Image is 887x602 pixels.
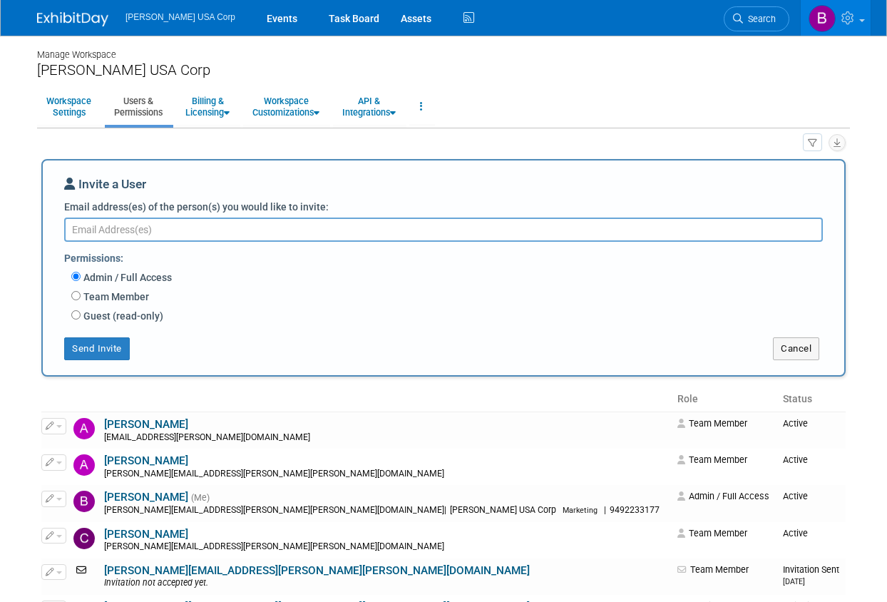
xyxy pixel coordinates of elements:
[773,337,819,360] button: Cancel
[81,270,172,285] label: Admin / Full Access
[677,528,747,539] span: Team Member
[125,12,235,22] span: [PERSON_NAME] USA Corp
[677,454,747,465] span: Team Member
[606,505,664,515] span: 9492233177
[73,491,95,512] img: Brian Malley
[81,290,149,304] label: Team Member
[104,491,188,504] a: [PERSON_NAME]
[37,36,850,61] div: Manage Workspace
[783,564,839,586] span: Invitation Sent
[104,454,188,467] a: [PERSON_NAME]
[104,432,668,444] div: [EMAIL_ADDRESS][PERSON_NAME][DOMAIN_NAME]
[104,541,668,553] div: [PERSON_NAME][EMAIL_ADDRESS][PERSON_NAME][PERSON_NAME][DOMAIN_NAME]
[777,387,846,412] th: Status
[105,89,172,124] a: Users &Permissions
[783,454,808,465] span: Active
[73,528,95,549] img: Charles Nobile
[73,454,95,476] img: Andrew Lamore
[563,506,598,515] span: Marketing
[446,505,560,515] span: [PERSON_NAME] USA Corp
[677,564,749,575] span: Team Member
[783,577,805,586] small: [DATE]
[243,89,329,124] a: WorkspaceCustomizations
[104,418,188,431] a: [PERSON_NAME]
[104,469,668,480] div: [PERSON_NAME][EMAIL_ADDRESS][PERSON_NAME][PERSON_NAME][DOMAIN_NAME]
[104,578,668,589] div: Invitation not accepted yet.
[604,505,606,515] span: |
[783,528,808,539] span: Active
[81,309,163,323] label: Guest (read-only)
[809,5,836,32] img: Brian Malley
[37,89,101,124] a: WorkspaceSettings
[73,418,95,439] img: Anders Almhem
[677,491,769,501] span: Admin / Full Access
[743,14,776,24] span: Search
[64,245,834,269] div: Permissions:
[64,337,130,360] button: Send Invite
[444,505,446,515] span: |
[37,61,850,79] div: [PERSON_NAME] USA Corp
[677,418,747,429] span: Team Member
[104,505,668,516] div: [PERSON_NAME][EMAIL_ADDRESS][PERSON_NAME][PERSON_NAME][DOMAIN_NAME]
[64,200,329,214] label: Email address(es) of the person(s) you would like to invite:
[37,12,108,26] img: ExhibitDay
[783,418,808,429] span: Active
[104,564,530,577] a: [PERSON_NAME][EMAIL_ADDRESS][PERSON_NAME][PERSON_NAME][DOMAIN_NAME]
[672,387,777,412] th: Role
[783,491,808,501] span: Active
[191,493,210,503] span: (Me)
[724,6,789,31] a: Search
[104,528,188,541] a: [PERSON_NAME]
[333,89,405,124] a: API &Integrations
[64,175,823,200] div: Invite a User
[176,89,239,124] a: Billing &Licensing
